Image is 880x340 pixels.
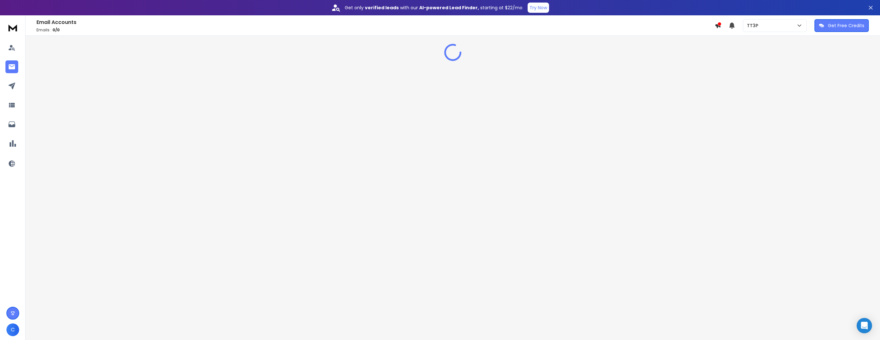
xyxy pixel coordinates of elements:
p: Get only with our starting at $22/mo [345,4,522,11]
p: Get Free Credits [828,22,864,29]
h1: Email Accounts [36,19,715,26]
strong: verified leads [365,4,399,11]
button: C [6,323,19,336]
div: Open Intercom Messenger [857,318,872,333]
strong: AI-powered Lead Finder, [419,4,479,11]
button: Try Now [528,3,549,13]
p: Try Now [530,4,547,11]
button: Get Free Credits [814,19,869,32]
img: logo [6,22,19,34]
p: TT3P [747,22,761,29]
p: Emails : [36,27,715,33]
span: 0 / 0 [52,27,60,33]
